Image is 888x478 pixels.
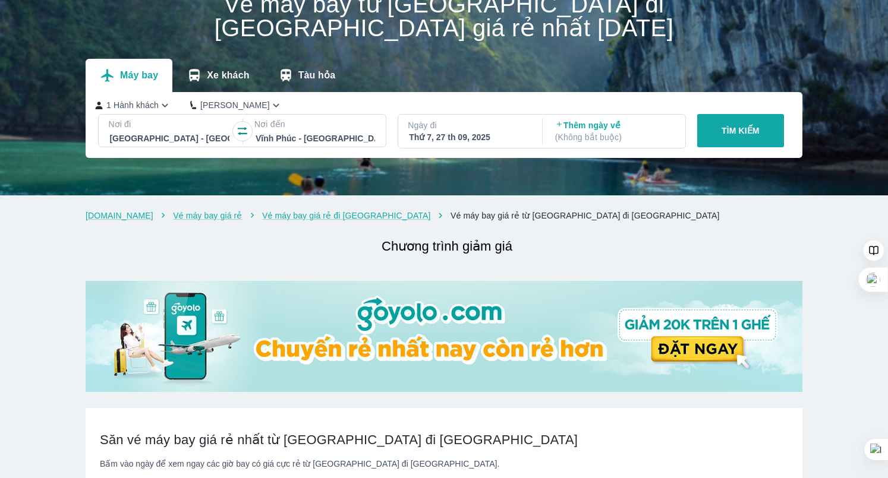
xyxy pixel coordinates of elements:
[100,458,788,470] div: Bấm vào ngày để xem ngay các giờ bay có giá cực rẻ từ [GEOGRAPHIC_DATA] đi [GEOGRAPHIC_DATA].
[100,432,788,448] h2: Săn vé máy bay giá rẻ nhất từ [GEOGRAPHIC_DATA] đi [GEOGRAPHIC_DATA]
[173,211,242,220] a: Vé máy bay giá rẻ
[207,69,249,81] p: Xe khách
[86,210,802,221] nav: breadcrumb
[262,211,430,220] a: Vé máy bay giá rẻ đi [GEOGRAPHIC_DATA]
[86,211,153,220] a: [DOMAIN_NAME]
[697,114,784,147] button: TÌM KIẾM
[451,211,720,220] a: Vé máy bay giá rẻ từ [GEOGRAPHIC_DATA] đi [GEOGRAPHIC_DATA]
[95,99,171,112] button: 1 Hành khách
[409,131,528,143] div: Thứ 7, 27 th 09, 2025
[92,236,802,257] h2: Chương trình giảm giá
[120,69,158,81] p: Máy bay
[298,69,336,81] p: Tàu hỏa
[86,281,802,392] img: banner-home
[86,59,349,92] div: transportation tabs
[254,118,376,130] p: Nơi đến
[200,99,270,111] p: [PERSON_NAME]
[108,118,230,130] p: Nơi đi
[190,99,282,112] button: [PERSON_NAME]
[555,131,675,143] p: ( Không bắt buộc )
[722,125,760,137] p: TÌM KIẾM
[555,119,675,143] p: Thêm ngày về
[106,99,159,111] p: 1 Hành khách
[408,119,530,131] p: Ngày đi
